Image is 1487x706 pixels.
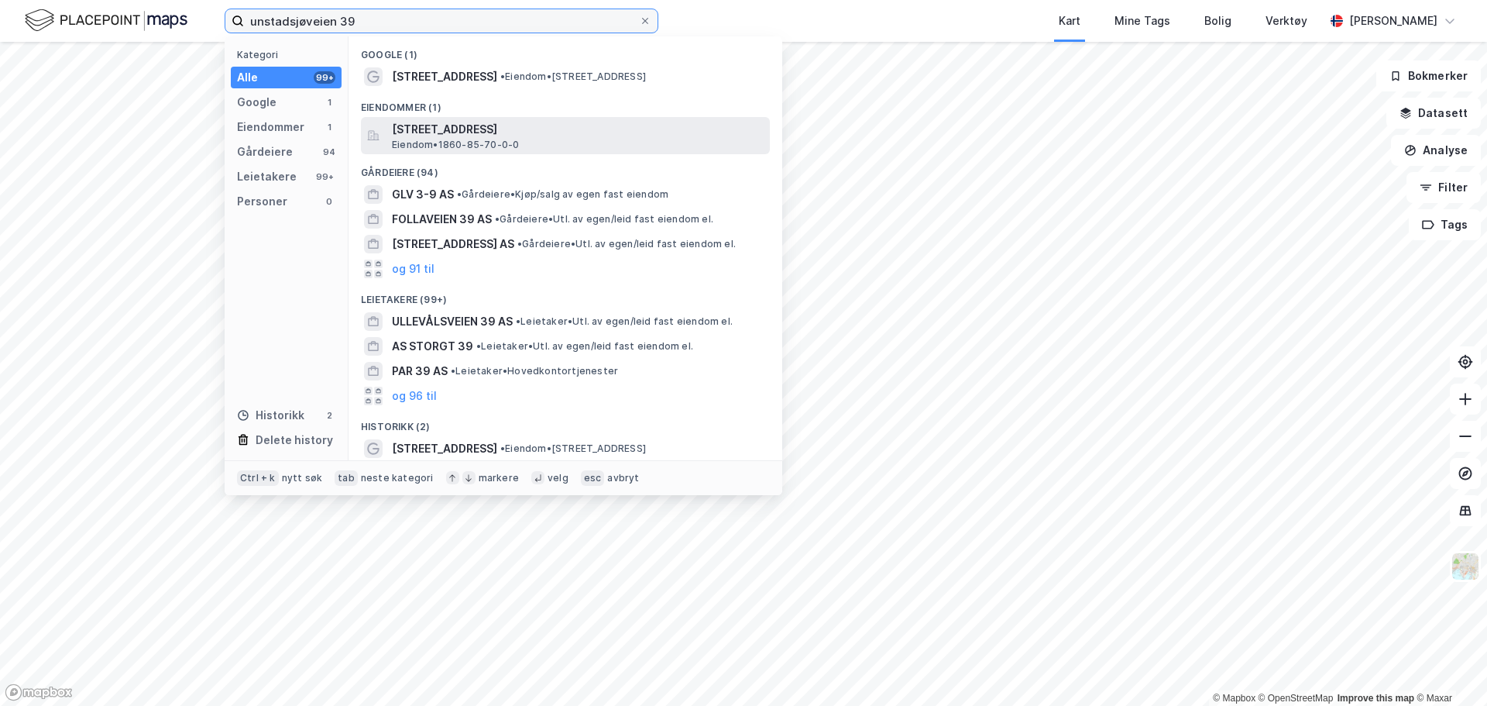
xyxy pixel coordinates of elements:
[256,431,333,449] div: Delete history
[237,143,293,161] div: Gårdeiere
[548,472,568,484] div: velg
[392,120,764,139] span: [STREET_ADDRESS]
[237,167,297,186] div: Leietakere
[323,409,335,422] div: 2
[361,472,434,484] div: neste kategori
[335,470,358,486] div: tab
[500,443,505,454] span: •
[392,387,437,405] button: og 96 til
[392,439,497,458] span: [STREET_ADDRESS]
[392,260,434,278] button: og 91 til
[451,365,618,377] span: Leietaker • Hovedkontortjenester
[323,195,335,208] div: 0
[349,36,782,64] div: Google (1)
[1213,693,1255,704] a: Mapbox
[1406,172,1481,203] button: Filter
[1265,12,1307,30] div: Verktøy
[237,68,258,87] div: Alle
[25,7,187,34] img: logo.f888ab2527a4732fd821a326f86c7f29.svg
[392,235,514,253] span: [STREET_ADDRESS] AS
[476,340,481,352] span: •
[495,213,713,226] span: Gårdeiere • Utl. av egen/leid fast eiendom el.
[237,470,279,486] div: Ctrl + k
[314,71,335,84] div: 99+
[1391,135,1481,166] button: Analyse
[314,170,335,183] div: 99+
[1349,12,1437,30] div: [PERSON_NAME]
[516,315,733,328] span: Leietaker • Utl. av egen/leid fast eiendom el.
[1376,60,1481,91] button: Bokmerker
[1338,693,1414,704] a: Improve this map
[282,472,323,484] div: nytt søk
[1409,209,1481,240] button: Tags
[349,89,782,117] div: Eiendommer (1)
[1259,693,1334,704] a: OpenStreetMap
[349,154,782,182] div: Gårdeiere (94)
[1114,12,1170,30] div: Mine Tags
[323,146,335,158] div: 94
[1410,632,1487,706] iframe: Chat Widget
[237,192,287,211] div: Personer
[237,49,342,60] div: Kategori
[607,472,639,484] div: avbryt
[476,340,693,353] span: Leietaker • Utl. av egen/leid fast eiendom el.
[392,337,473,356] span: AS STORGT 39
[392,139,519,151] span: Eiendom • 1860-85-70-0-0
[237,118,304,136] div: Eiendommer
[392,210,492,229] span: FOLLAVEIEN 39 AS
[500,443,646,455] span: Eiendom • [STREET_ADDRESS]
[495,213,500,225] span: •
[581,470,605,486] div: esc
[517,238,736,250] span: Gårdeiere • Utl. av egen/leid fast eiendom el.
[517,238,522,250] span: •
[323,121,335,133] div: 1
[392,362,448,381] span: PAR 39 AS
[349,281,782,309] div: Leietakere (99+)
[1059,12,1080,30] div: Kart
[1451,552,1480,581] img: Z
[323,96,335,108] div: 1
[349,408,782,436] div: Historikk (2)
[516,315,520,327] span: •
[500,71,646,83] span: Eiendom • [STREET_ADDRESS]
[392,312,513,331] span: ULLEVÅLSVEIEN 39 AS
[392,185,454,204] span: GLV 3-9 AS
[457,188,668,201] span: Gårdeiere • Kjøp/salg av egen fast eiendom
[237,93,276,112] div: Google
[1204,12,1231,30] div: Bolig
[500,71,505,82] span: •
[457,188,462,200] span: •
[244,9,639,33] input: Søk på adresse, matrikkel, gårdeiere, leietakere eller personer
[237,406,304,425] div: Historikk
[392,67,497,86] span: [STREET_ADDRESS]
[5,684,73,701] a: Mapbox homepage
[479,472,519,484] div: markere
[451,365,455,377] span: •
[1386,98,1481,129] button: Datasett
